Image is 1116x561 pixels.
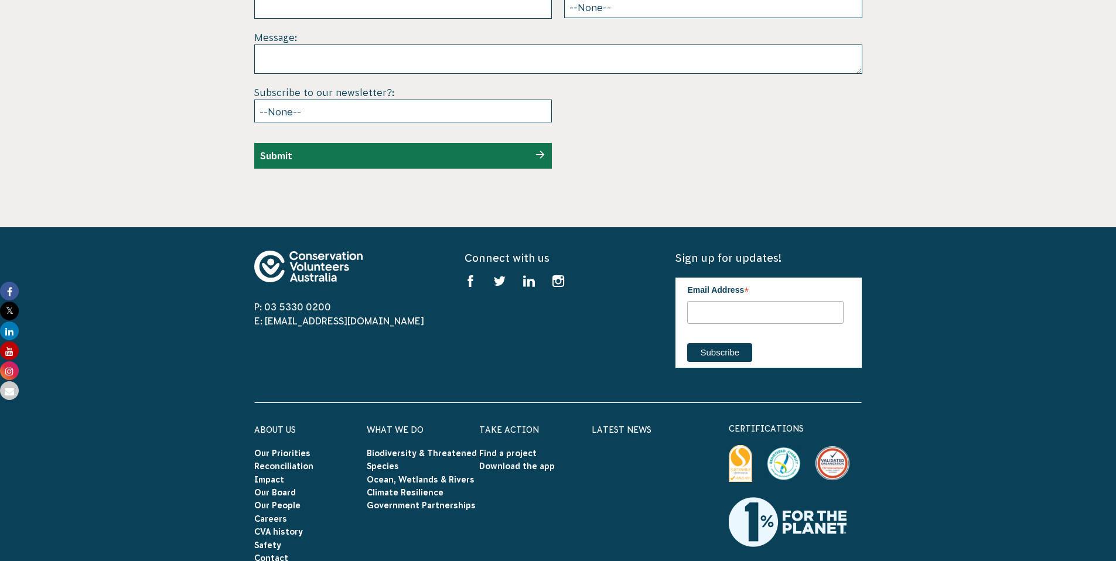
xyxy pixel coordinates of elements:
[367,475,475,484] a: Ocean, Wetlands & Rivers
[260,150,292,161] input: Submit
[687,343,752,362] input: Subscribe
[254,514,287,524] a: Careers
[675,251,862,265] h5: Sign up for updates!
[592,425,651,435] a: Latest News
[254,475,284,484] a: Impact
[367,425,424,435] a: What We Do
[254,425,296,435] a: About Us
[479,461,555,471] a: Download the app
[367,488,443,497] a: Climate Resilience
[254,316,424,326] a: E: [EMAIL_ADDRESS][DOMAIN_NAME]
[254,30,862,74] div: Message:
[254,251,363,282] img: logo-footer.svg
[254,488,296,497] a: Our Board
[367,449,477,471] a: Biodiversity & Threatened Species
[254,100,552,122] select: Subscribe to our newsletter?
[479,449,537,458] a: Find a project
[254,461,313,471] a: Reconciliation
[479,425,539,435] a: Take Action
[254,541,281,550] a: Safety
[367,501,476,510] a: Government Partnerships
[254,501,301,510] a: Our People
[564,85,742,131] iframe: reCAPTCHA
[254,85,552,122] div: Subscribe to our newsletter?:
[465,251,651,265] h5: Connect with us
[254,527,303,536] a: CVA history
[254,302,331,312] a: P: 03 5330 0200
[729,422,862,436] p: certifications
[687,278,844,300] label: Email Address
[254,449,310,458] a: Our Priorities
